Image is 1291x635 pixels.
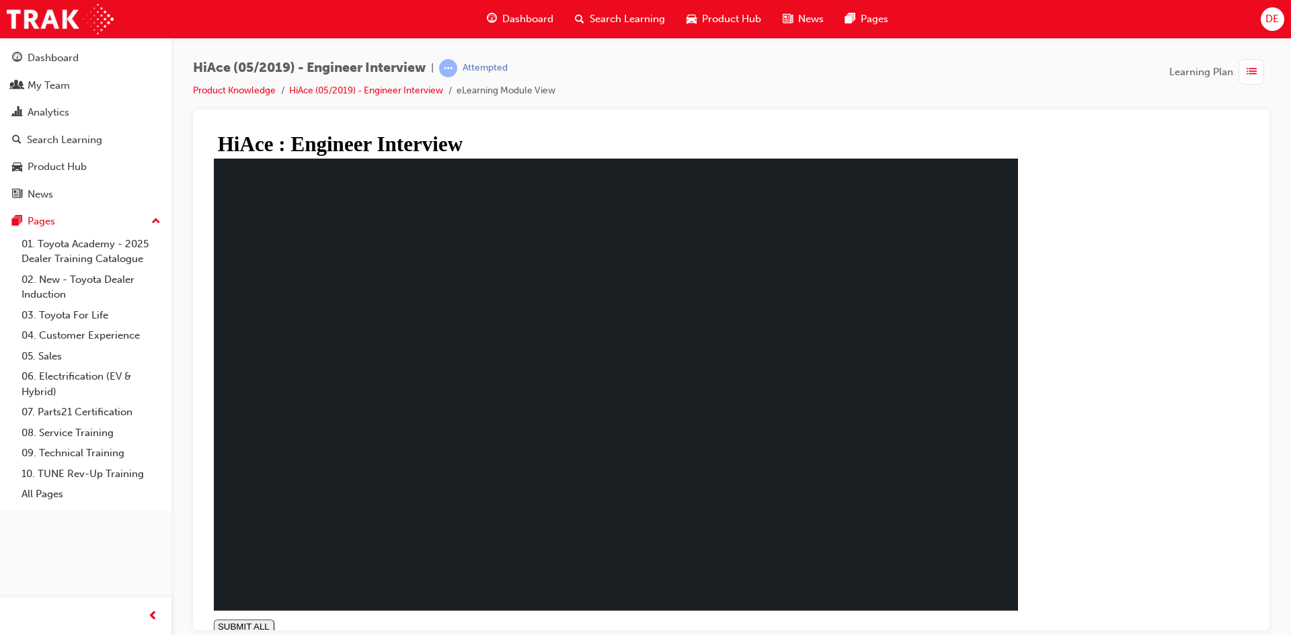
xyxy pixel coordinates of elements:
a: guage-iconDashboard [476,5,564,33]
div: Analytics [28,105,69,120]
span: list-icon [1247,64,1257,81]
span: | [431,60,434,76]
span: HiAce (05/2019) - Engineer Interview [193,60,426,76]
span: learningRecordVerb_ATTEMPT-icon [439,59,457,77]
button: DashboardMy TeamAnalyticsSearch LearningProduct HubNews [5,43,166,209]
a: search-iconSearch Learning [564,5,676,33]
a: 05. Sales [16,346,166,367]
span: news-icon [783,11,793,28]
span: car-icon [687,11,697,28]
a: 02. New - Toyota Dealer Induction [16,269,166,305]
a: HiAce (05/2019) - Engineer Interview [289,85,443,96]
a: Product Hub [5,155,166,179]
a: News [5,182,166,207]
a: My Team [5,73,166,98]
div: News [28,187,53,202]
button: Pages [5,209,166,234]
span: guage-icon [12,52,22,65]
span: pages-icon [12,216,22,228]
span: pages-icon [845,11,855,28]
span: guage-icon [487,11,497,28]
a: 01. Toyota Academy - 2025 Dealer Training Catalogue [16,234,166,269]
span: news-icon [12,189,22,201]
a: All Pages [16,484,166,505]
span: News [798,11,824,27]
a: Search Learning [5,128,166,153]
div: Product Hub [28,159,87,175]
span: up-icon [151,213,161,230]
div: Attempted [463,62,508,75]
span: people-icon [12,80,22,92]
span: Pages [861,11,888,27]
div: Dashboard [28,50,79,66]
a: 07. Parts21 Certification [16,402,166,423]
button: Learning Plan [1169,59,1269,85]
span: DE [1265,11,1279,27]
div: Pages [28,214,55,229]
img: Trak [7,4,114,34]
a: Product Knowledge [193,85,276,96]
div: Search Learning [27,132,102,148]
span: search-icon [575,11,584,28]
div: My Team [28,78,70,93]
span: prev-icon [148,608,158,625]
a: 10. TUNE Rev-Up Training [16,464,166,484]
a: Analytics [5,100,166,125]
span: search-icon [12,134,22,146]
a: 06. Electrification (EV & Hybrid) [16,366,166,402]
button: DE [1261,7,1284,31]
a: pages-iconPages [834,5,899,33]
span: Dashboard [502,11,553,27]
span: chart-icon [12,107,22,119]
li: eLearning Module View [457,83,555,99]
span: Product Hub [702,11,761,27]
a: Dashboard [5,46,166,71]
a: 09. Technical Training [16,443,166,464]
a: 03. Toyota For Life [16,305,166,326]
a: 08. Service Training [16,423,166,443]
a: 04. Customer Experience [16,325,166,346]
span: car-icon [12,161,22,173]
span: Learning Plan [1169,65,1233,80]
a: news-iconNews [772,5,834,33]
span: Search Learning [590,11,665,27]
a: car-iconProduct Hub [676,5,772,33]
